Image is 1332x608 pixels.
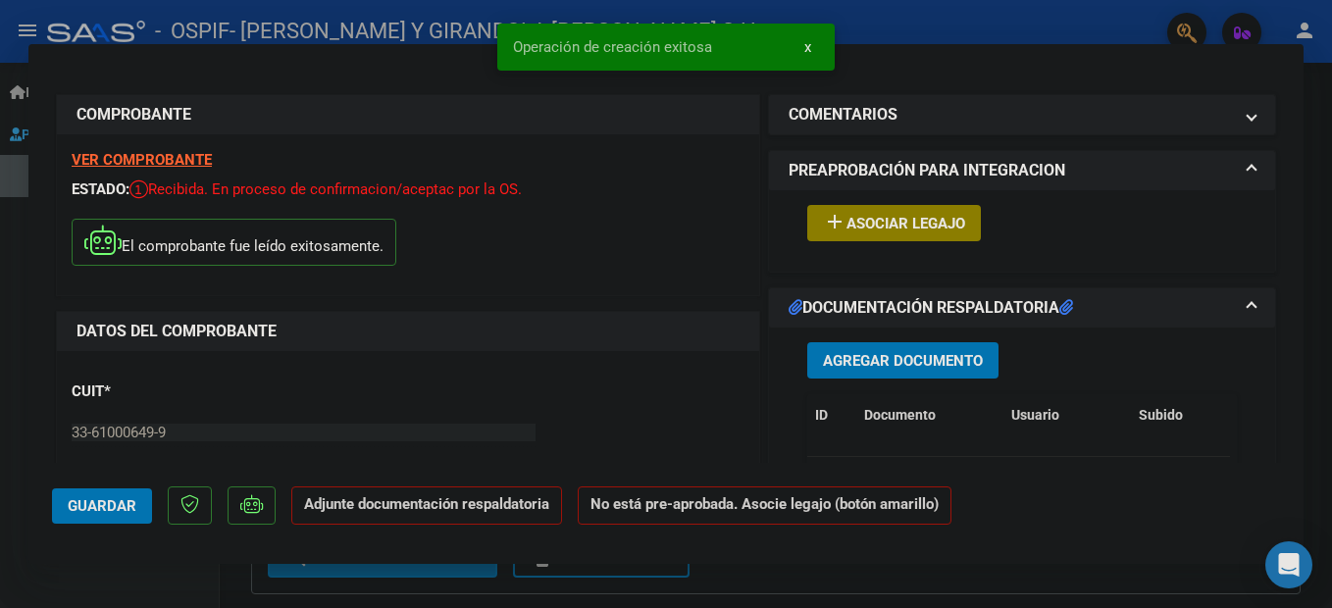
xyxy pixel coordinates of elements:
[52,488,152,524] button: Guardar
[789,159,1065,182] h1: PREAPROBACIÓN PARA INTEGRACION
[77,105,191,124] strong: COMPROBANTE
[72,151,212,169] a: VER COMPROBANTE
[513,37,712,57] span: Operación de creación exitosa
[823,352,983,370] span: Agregar Documento
[1139,407,1183,423] span: Subido
[72,219,396,267] p: El comprobante fue leído exitosamente.
[1011,407,1059,423] span: Usuario
[864,407,936,423] span: Documento
[807,394,856,436] datatable-header-cell: ID
[68,497,136,515] span: Guardar
[769,190,1275,272] div: PREAPROBACIÓN PARA INTEGRACION
[578,486,951,525] strong: No está pre-aprobada. Asocie legajo (botón amarillo)
[789,29,827,65] button: x
[823,210,846,233] mat-icon: add
[769,95,1275,134] mat-expansion-panel-header: COMENTARIOS
[807,457,1230,506] div: No data to display
[72,380,274,403] p: CUIT
[807,342,999,379] button: Agregar Documento
[1265,541,1312,588] div: Open Intercom Messenger
[789,296,1073,320] h1: DOCUMENTACIÓN RESPALDATORIA
[304,495,549,513] strong: Adjunte documentación respaldatoria
[804,38,811,56] span: x
[789,103,897,127] h1: COMENTARIOS
[769,151,1275,190] mat-expansion-panel-header: PREAPROBACIÓN PARA INTEGRACION
[1003,394,1131,436] datatable-header-cell: Usuario
[856,394,1003,436] datatable-header-cell: Documento
[77,322,277,340] strong: DATOS DEL COMPROBANTE
[1131,394,1229,436] datatable-header-cell: Subido
[846,215,965,232] span: Asociar Legajo
[129,180,522,198] span: Recibida. En proceso de confirmacion/aceptac por la OS.
[1229,394,1327,436] datatable-header-cell: Acción
[815,407,828,423] span: ID
[769,288,1275,328] mat-expansion-panel-header: DOCUMENTACIÓN RESPALDATORIA
[72,180,129,198] span: ESTADO:
[807,205,981,241] button: Asociar Legajo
